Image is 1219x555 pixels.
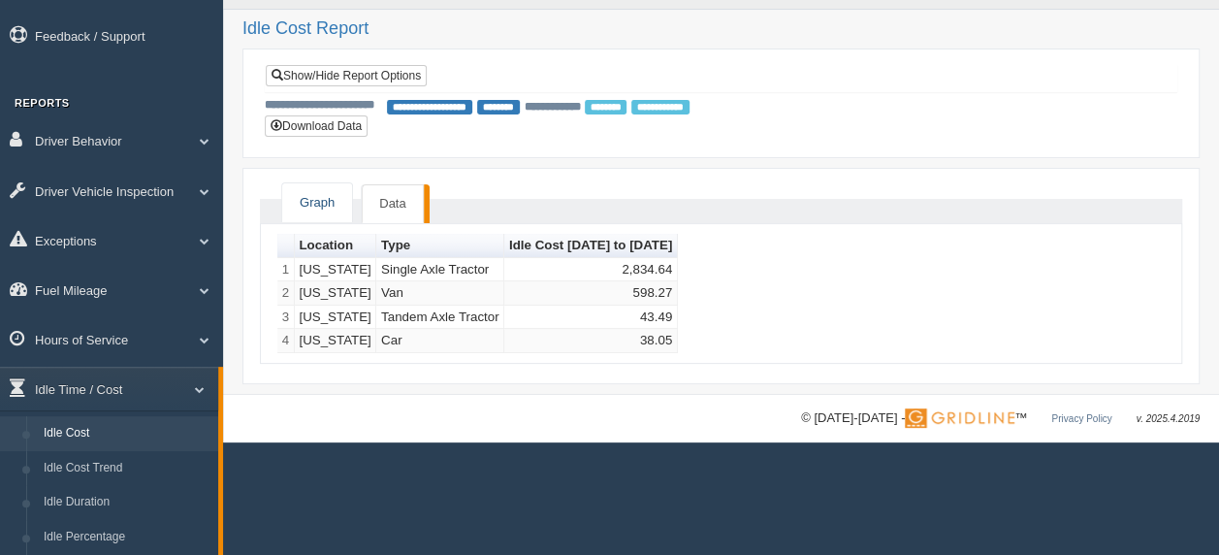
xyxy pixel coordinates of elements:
[295,329,377,353] td: [US_STATE]
[35,451,218,486] a: Idle Cost Trend
[362,184,423,224] a: Data
[265,115,368,137] button: Download Data
[295,258,377,282] td: [US_STATE]
[504,306,678,330] td: 43.49
[376,258,504,282] td: Single Axle Tractor
[295,306,377,330] td: [US_STATE]
[295,281,377,306] td: [US_STATE]
[905,408,1014,428] img: Gridline
[376,306,504,330] td: Tandem Axle Tractor
[376,329,504,353] td: Car
[277,329,295,353] td: 4
[266,65,427,86] a: Show/Hide Report Options
[801,408,1200,429] div: © [DATE]-[DATE] - ™
[277,281,295,306] td: 2
[35,485,218,520] a: Idle Duration
[504,281,678,306] td: 598.27
[504,234,678,258] th: Sort column
[277,258,295,282] td: 1
[277,306,295,330] td: 3
[504,258,678,282] td: 2,834.64
[504,329,678,353] td: 38.05
[282,183,352,223] a: Graph
[35,520,218,555] a: Idle Percentage
[1137,413,1200,424] span: v. 2025.4.2019
[295,234,377,258] th: Sort column
[376,281,504,306] td: Van
[376,234,504,258] th: Sort column
[1051,413,1111,424] a: Privacy Policy
[35,416,218,451] a: Idle Cost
